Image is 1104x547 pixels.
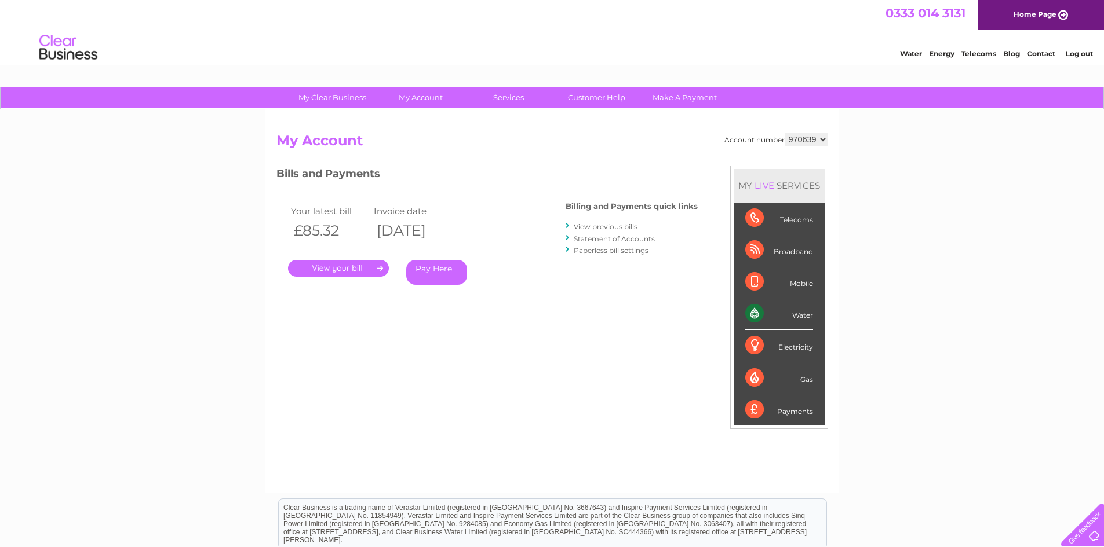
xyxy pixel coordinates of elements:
[929,49,954,58] a: Energy
[549,87,644,108] a: Customer Help
[288,260,389,277] a: .
[745,394,813,425] div: Payments
[276,166,698,186] h3: Bills and Payments
[745,234,813,266] div: Broadband
[373,87,468,108] a: My Account
[745,266,813,298] div: Mobile
[461,87,556,108] a: Services
[752,180,777,191] div: LIVE
[745,298,813,330] div: Water
[406,260,467,285] a: Pay Here
[734,169,825,202] div: MY SERVICES
[279,6,826,56] div: Clear Business is a trading name of Verastar Limited (registered in [GEOGRAPHIC_DATA] No. 3667643...
[900,49,922,58] a: Water
[574,222,637,231] a: View previous bills
[724,133,828,146] div: Account number
[285,87,380,108] a: My Clear Business
[745,203,813,234] div: Telecoms
[961,49,996,58] a: Telecoms
[371,219,454,243] th: [DATE]
[637,87,733,108] a: Make A Payment
[574,246,648,255] a: Paperless bill settings
[288,203,371,219] td: Your latest bill
[745,330,813,362] div: Electricity
[745,362,813,394] div: Gas
[566,202,698,211] h4: Billing and Payments quick links
[886,6,965,20] a: 0333 014 3131
[1003,49,1020,58] a: Blog
[1027,49,1055,58] a: Contact
[1066,49,1093,58] a: Log out
[288,219,371,243] th: £85.32
[574,234,655,243] a: Statement of Accounts
[39,30,98,65] img: logo.png
[371,203,454,219] td: Invoice date
[276,133,828,155] h2: My Account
